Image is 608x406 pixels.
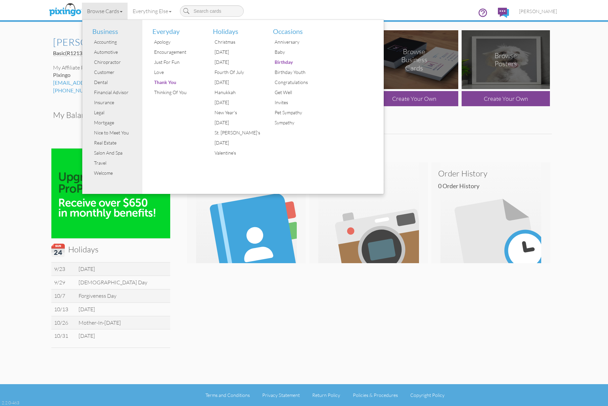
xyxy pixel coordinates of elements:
[87,128,143,138] a: Nice to Meet You
[208,128,263,138] a: St. [PERSON_NAME]'s
[51,302,76,316] td: 10/13
[268,37,323,47] a: Anniversary
[208,87,263,97] a: Hanukkah
[519,8,557,14] span: [PERSON_NAME]
[514,3,562,20] a: [PERSON_NAME]
[438,183,549,190] h4: 0 Order History
[213,67,263,77] div: Fourth Of July
[370,91,458,106] div: Create Your Own
[213,128,263,138] div: St. [PERSON_NAME]'s
[262,392,300,398] a: Privacy Statement
[213,87,263,97] div: Hanukkah
[213,37,263,47] div: Christmas
[392,47,436,72] div: Browse Business Cards
[87,168,143,178] a: Welcome
[268,20,323,37] li: Occasions
[53,87,169,94] div: [PHONE_NUMBER]
[312,392,340,398] a: Return Policy
[92,148,143,158] div: Salon And Spa
[273,57,323,67] div: Birthday
[208,138,263,148] a: [DATE]
[213,57,263,67] div: [DATE]
[438,169,544,178] h3: Order History
[76,329,170,342] td: [DATE]
[82,3,128,19] a: Browse Cards
[147,37,203,47] a: Apology
[65,50,87,56] span: (R12138)
[53,37,169,48] a: [PERSON_NAME]
[53,64,169,72] div: My Affiliate Partner
[410,392,445,398] a: Copyright Policy
[213,97,263,108] div: [DATE]
[152,57,203,67] div: Just For Fun
[208,77,263,87] a: [DATE]
[208,118,263,128] a: [DATE]
[87,20,143,37] li: Business
[147,20,203,37] li: Everyday
[87,108,143,118] a: Legal
[87,148,143,158] a: Salon And Spa
[268,118,323,128] a: Sympathy
[273,67,323,77] div: Birthday Youth
[213,108,263,118] div: New Year's
[273,77,323,87] div: Congratulations
[208,37,263,47] a: Christmas
[87,37,143,47] a: Accounting
[87,47,143,57] a: Automotive
[51,244,165,257] h3: Holidays
[53,37,162,48] h2: [PERSON_NAME]
[51,276,76,289] td: 9/29
[268,108,323,118] a: Pet Sympathy
[92,108,143,118] div: Legal
[187,162,306,263] img: address-book.svg
[51,316,76,329] td: 10/26
[180,5,244,17] input: Search cards
[87,158,143,168] a: Travel
[76,302,170,316] td: [DATE]
[273,108,323,118] div: Pet Sympathy
[208,108,263,118] a: New Year's
[92,37,143,47] div: Accounting
[208,47,263,57] a: [DATE]
[51,244,65,257] img: calendar.svg
[51,149,170,238] img: upgrade_proPlus-100.jpg
[205,392,250,398] a: Terms and Conditions
[268,47,323,57] a: Baby
[208,67,263,77] a: Fourth Of July
[87,138,143,148] a: Real Estate
[152,87,203,97] div: Thinking Of You
[53,79,169,87] div: [EMAIL_ADDRESS][DOMAIN_NAME]
[213,77,263,87] div: [DATE]
[484,51,528,68] div: Browse Posters
[152,47,203,57] div: Encouragement
[147,87,203,97] a: Thinking Of You
[92,47,143,57] div: Automotive
[92,118,143,128] div: Mortgage
[268,77,323,87] a: Congratulations
[147,57,203,67] a: Just For Fun
[213,148,263,158] div: Valentine's
[370,30,458,89] img: browse-business-cards.png
[92,158,143,168] div: Travel
[462,30,550,89] img: browse-posters.png
[87,118,143,128] a: Mortgage
[47,2,83,18] img: pixingo logo
[208,148,263,158] a: Valentine's
[309,162,428,263] img: image-library.svg
[87,97,143,108] a: Insurance
[76,276,170,289] td: [DEMOGRAPHIC_DATA] Day
[87,67,143,77] a: Customer
[53,124,169,132] div: Free Cards: 1
[92,57,143,67] div: Chiropractor
[208,97,263,108] a: [DATE]
[431,162,550,263] img: order-history.svg
[273,47,323,57] div: Baby
[273,37,323,47] div: Anniversary
[152,77,203,87] div: Thank You
[53,71,169,79] div: Pixingo
[87,57,143,67] a: Chiropractor
[87,87,143,97] a: Financial Advisor
[92,138,143,148] div: Real Estate
[92,87,143,97] div: Financial Advisor
[92,67,143,77] div: Customer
